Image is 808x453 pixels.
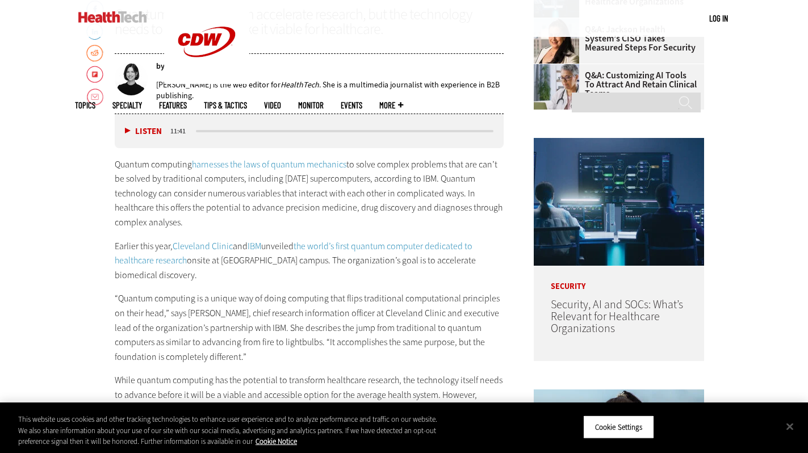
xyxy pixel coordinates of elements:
button: Listen [125,127,162,136]
a: Video [264,101,281,110]
button: Close [777,414,802,439]
span: Specialty [112,101,142,110]
a: Events [341,101,362,110]
a: the world’s first quantum computer dedicated to healthcare research [115,240,472,267]
a: Cleveland Clinic [173,240,233,252]
a: harnesses the laws of quantum mechanics [192,158,346,170]
p: Earlier this year, and unveiled onsite at [GEOGRAPHIC_DATA] campus. The organization’s goal is to... [115,239,504,283]
span: Topics [75,101,95,110]
a: MonITor [298,101,324,110]
span: More [379,101,403,110]
img: doctor on laptop [534,64,579,110]
div: duration [169,126,194,136]
img: Home [78,11,147,23]
a: Tips & Tactics [204,101,247,110]
a: More information about your privacy [256,437,297,446]
img: security team in high-tech computer room [534,138,704,266]
a: CDW [164,75,249,87]
button: Cookie Settings [583,415,654,439]
a: Log in [709,13,728,23]
div: User menu [709,12,728,24]
a: Security, AI and SOCs: What’s Relevant for Healthcare Organizations [551,297,683,336]
p: While quantum computing has the potential to transform healthcare research, the technology itself... [115,373,504,431]
p: Quantum computing to solve complex problems that are can’t be solved by traditional computers, in... [115,157,504,230]
a: Features [159,101,187,110]
div: This website uses cookies and other tracking technologies to enhance user experience and to analy... [18,414,445,447]
div: media player [115,114,504,148]
p: “Quantum computing is a unique way of doing computing that flips traditional computational princi... [115,291,504,364]
a: IBM [248,240,261,252]
p: Security [534,266,704,291]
